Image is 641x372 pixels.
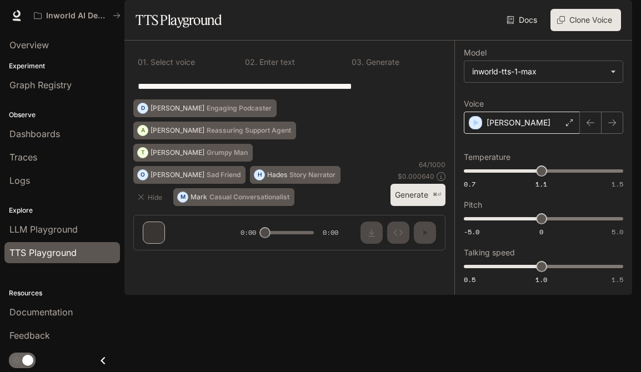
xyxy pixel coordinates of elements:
[46,11,108,21] p: Inworld AI Demos
[464,201,482,209] p: Pitch
[151,127,204,134] p: [PERSON_NAME]
[464,179,475,189] span: 0.7
[133,144,253,162] button: T[PERSON_NAME]Grumpy Man
[487,117,550,128] p: [PERSON_NAME]
[138,58,148,66] p: 0 1 .
[133,99,277,117] button: D[PERSON_NAME]Engaging Podcaster
[207,172,241,178] p: Sad Friend
[267,172,287,178] p: Hades
[151,172,204,178] p: [PERSON_NAME]
[138,166,148,184] div: O
[464,100,484,108] p: Voice
[504,9,542,31] a: Docs
[289,172,335,178] p: Story Narrator
[464,249,515,257] p: Talking speed
[257,58,295,66] p: Enter text
[29,4,126,27] button: All workspaces
[464,227,479,237] span: -5.0
[133,122,296,139] button: A[PERSON_NAME]Reassuring Support Agent
[464,49,487,57] p: Model
[464,61,623,82] div: inworld-tts-1-max
[178,188,188,206] div: M
[138,144,148,162] div: T
[207,105,272,112] p: Engaging Podcaster
[151,105,204,112] p: [PERSON_NAME]
[250,166,340,184] button: HHadesStory Narrator
[138,99,148,117] div: D
[151,149,204,156] p: [PERSON_NAME]
[612,275,623,284] span: 1.5
[138,122,148,139] div: A
[464,275,475,284] span: 0.5
[433,192,441,198] p: ⌘⏎
[254,166,264,184] div: H
[535,179,547,189] span: 1.1
[136,9,222,31] h1: TTS Playground
[539,227,543,237] span: 0
[535,275,547,284] span: 1.0
[173,188,294,206] button: MMarkCasual Conversationalist
[207,127,291,134] p: Reassuring Support Agent
[472,66,605,77] div: inworld-tts-1-max
[245,58,257,66] p: 0 2 .
[191,194,207,200] p: Mark
[390,184,445,207] button: Generate⌘⏎
[207,149,248,156] p: Grumpy Man
[133,188,169,206] button: Hide
[364,58,399,66] p: Generate
[148,58,195,66] p: Select voice
[352,58,364,66] p: 0 3 .
[209,194,289,200] p: Casual Conversationalist
[464,153,510,161] p: Temperature
[133,166,246,184] button: O[PERSON_NAME]Sad Friend
[612,227,623,237] span: 5.0
[550,9,621,31] button: Clone Voice
[612,179,623,189] span: 1.5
